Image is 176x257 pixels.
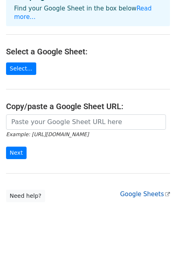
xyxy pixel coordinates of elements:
a: Select... [6,62,36,75]
a: Need help? [6,190,45,202]
input: Next [6,147,27,159]
h4: Select a Google Sheet: [6,47,170,56]
p: Find your Google Sheet in the box below [14,4,162,21]
input: Paste your Google Sheet URL here [6,114,166,130]
a: Google Sheets [120,191,170,198]
h4: Copy/paste a Google Sheet URL: [6,102,170,111]
a: Read more... [14,5,152,21]
iframe: Chat Widget [136,218,176,257]
small: Example: [URL][DOMAIN_NAME] [6,131,89,137]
